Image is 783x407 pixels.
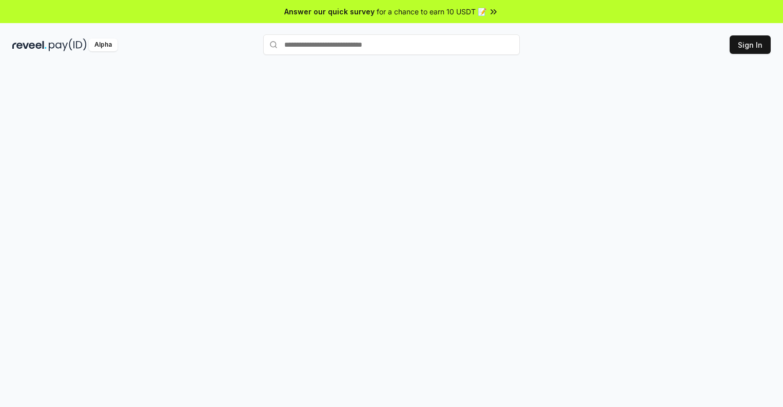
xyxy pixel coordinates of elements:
[730,35,771,54] button: Sign In
[12,38,47,51] img: reveel_dark
[377,6,486,17] span: for a chance to earn 10 USDT 📝
[284,6,375,17] span: Answer our quick survey
[49,38,87,51] img: pay_id
[89,38,118,51] div: Alpha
